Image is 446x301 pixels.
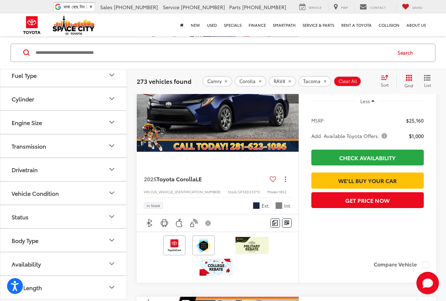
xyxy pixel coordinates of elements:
a: 2025Toyota CorollaLE [144,175,267,183]
img: Space City Toyota [53,15,95,35]
span: Saved [412,5,422,10]
span: Service [308,5,322,10]
button: remove Camry [202,76,232,86]
img: Toyota Safety Sense [194,237,213,254]
a: Check Availability [311,150,424,165]
button: Body TypeBody Type [0,228,127,251]
span: dropdown dots [285,176,286,182]
span: Parts [229,4,241,11]
button: List View [418,74,436,88]
span: Stock: [228,189,238,194]
img: /static/brand-toyota/National_Assets/toyota-military-rebate.jpeg?height=48 [236,237,269,254]
span: Blueprint [253,202,260,209]
button: Vehicle ConditionVehicle Condition [0,181,127,204]
button: StatusStatus [0,205,127,228]
div: Availability [12,260,41,267]
a: Map [328,3,353,11]
button: Fuel TypeFuel Type [0,63,127,86]
button: Get Price Now [311,192,424,208]
div: Status [108,212,116,221]
div: Vehicle Condition [12,189,59,196]
input: Search by Make, Model, or Keyword [35,44,391,61]
span: Camry [207,78,221,84]
span: Model: [267,189,279,194]
div: Status [12,213,29,220]
div: Cylinder [12,95,34,102]
span: LE [196,175,202,183]
div: Bed Length [12,284,42,290]
button: DrivetrainDrivetrain [0,158,127,181]
button: Select sort value [377,74,396,88]
img: Android Auto [160,219,169,227]
button: remove Corolla [234,76,267,86]
a: Used [203,14,220,36]
span: 2025 [144,175,157,183]
div: Availability [108,259,116,268]
span: 273 vehicles found [137,76,191,85]
a: Contact [354,3,391,11]
a: Finance [245,14,269,36]
div: Body Type [12,237,38,243]
span: MSRP: [311,117,325,124]
span: Corolla [239,78,256,84]
a: Collision [375,14,403,36]
img: Apple CarPlay [175,219,184,227]
span: ▼ [88,4,93,10]
button: Less [357,95,378,107]
span: 1852 [279,189,287,194]
span: Clear All [338,78,357,84]
span: List [424,82,431,88]
div: Vehicle Condition [108,189,116,197]
span: Map [341,5,348,10]
span: Ext. [262,202,270,209]
div: Transmission [108,142,116,150]
span: Tacoma [303,78,320,84]
div: Engine Size [108,118,116,126]
button: Clear All [334,76,361,86]
span: Less [360,98,370,104]
span: RAV4 [274,78,285,84]
img: Comments [272,220,278,226]
span: Toyota Corolla [157,175,196,183]
span: ​ [86,4,87,10]
div: Cylinder [108,94,116,103]
div: Transmission [12,142,46,149]
svg: Start Chat [416,272,439,294]
span: Light Gray Fabric [275,202,282,209]
i: Window Sticker [285,220,289,226]
span: Int. [284,202,292,209]
a: Rent a Toyota [338,14,375,36]
button: AvailabilityAvailability [0,252,127,275]
a: SmartPath [269,14,299,36]
span: Contact [370,5,386,10]
div: Bed Length [108,283,116,291]
button: Engine SizeEngine Size [0,111,127,133]
label: Compare Vehicle [374,261,429,268]
span: In Stock [147,204,160,207]
button: Grid View [396,74,418,88]
img: Toyota Care [165,237,184,254]
a: We'll Buy Your Car [311,173,424,188]
button: View Disclaimer [202,216,214,231]
span: Sort [381,82,389,88]
a: Service & Parts [299,14,338,36]
div: Fuel Type [12,71,37,78]
div: Engine Size [12,119,42,125]
a: New [187,14,203,36]
span: [PHONE_NUMBER] [114,4,158,11]
span: [PHONE_NUMBER] [242,4,286,11]
button: Comments [270,218,280,228]
button: remove RAV4 [269,76,296,86]
div: Drivetrain [12,166,38,173]
button: Bed LengthBed Length [0,276,127,299]
span: Service [163,4,179,11]
button: Window Sticker [282,218,292,228]
span: [PHONE_NUMBER] [181,4,225,11]
span: VIN: [144,189,151,194]
a: Home [177,14,187,36]
a: About Us [403,14,429,36]
img: /static/brand-toyota/National_Assets/toyota-college-grad.jpeg?height=48 [200,259,233,276]
img: Toyota [19,14,45,37]
img: Keyless Entry [189,219,198,227]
